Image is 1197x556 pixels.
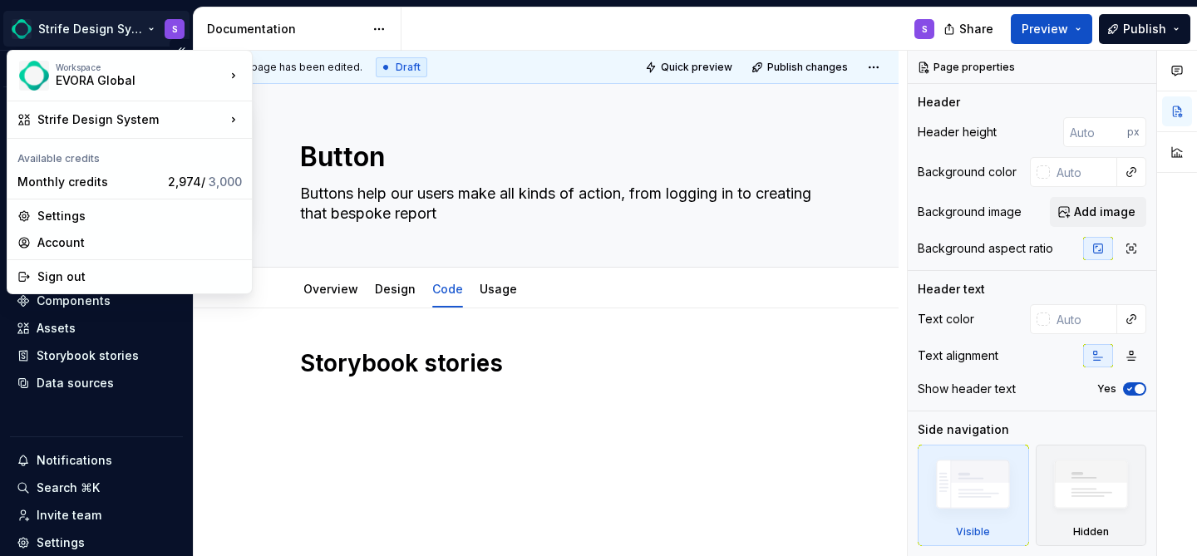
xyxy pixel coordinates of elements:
[19,61,49,91] img: 21b91b01-957f-4e61-960f-db90ae25bf09.png
[37,234,242,251] div: Account
[11,142,249,169] div: Available credits
[37,268,242,285] div: Sign out
[56,62,225,72] div: Workspace
[56,72,197,89] div: EVORA Global
[168,175,242,189] span: 2,974 /
[209,175,242,189] span: 3,000
[37,208,242,224] div: Settings
[37,111,225,128] div: Strife Design System
[17,174,161,190] div: Monthly credits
